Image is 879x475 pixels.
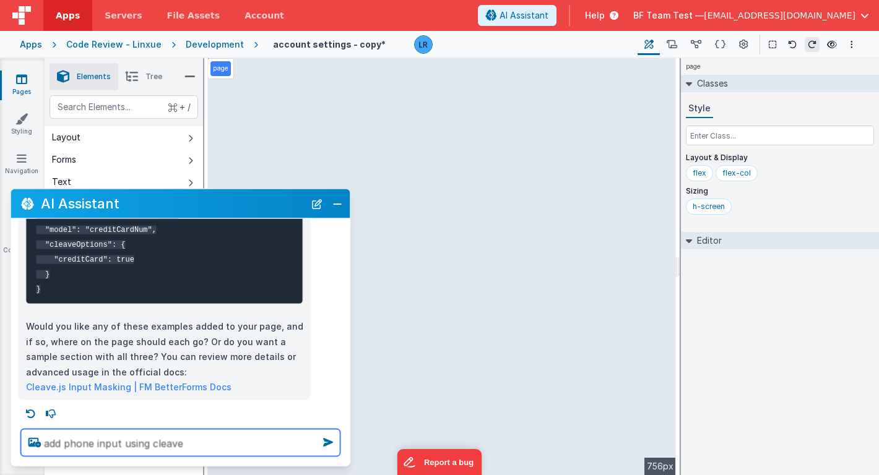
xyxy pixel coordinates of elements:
[722,168,751,178] div: flex-col
[397,449,482,475] iframe: Marker.io feedback button
[633,9,869,22] button: BF Team Test — [EMAIL_ADDRESS][DOMAIN_NAME]
[686,153,874,163] p: Layout & Display
[686,100,713,118] button: Style
[168,95,191,119] span: + /
[167,9,220,22] span: File Assets
[478,5,556,26] button: AI Assistant
[633,9,704,22] span: BF Team Test —
[52,153,76,166] div: Forms
[41,196,305,211] h2: AI Assistant
[56,9,80,22] span: Apps
[844,37,859,52] button: Options
[45,171,203,193] button: Text
[77,72,111,82] span: Elements
[693,168,706,178] div: flex
[273,40,386,49] h4: account settings - copy
[693,202,725,212] div: h-screen
[704,9,855,22] span: [EMAIL_ADDRESS][DOMAIN_NAME]
[50,95,198,119] input: Search Elements...
[644,458,676,475] div: 756px
[213,64,228,74] p: page
[20,38,42,51] div: Apps
[186,38,244,51] div: Development
[66,38,162,51] div: Code Review - Linxue
[45,126,203,148] button: Layout
[686,126,874,145] input: Enter Class...
[415,36,432,53] img: 0cc89ea87d3ef7af341bf65f2365a7ce
[52,131,80,143] div: Layout
[105,9,142,22] span: Servers
[45,148,203,171] button: Forms
[26,382,232,392] a: Cleave.js Input Masking | FM BetterForms Docs
[208,58,676,475] div: -->
[26,319,303,395] p: Would you like any of these examples added to your page, and if so, where on the page should each...
[692,232,722,249] h2: Editor
[308,195,326,212] button: New Chat
[692,75,728,92] h2: Classes
[145,72,162,82] span: Tree
[329,195,345,212] button: Close
[52,176,71,188] div: Text
[585,9,605,22] span: Help
[681,58,706,75] h4: page
[686,186,874,196] p: Sizing
[500,9,548,22] span: AI Assistant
